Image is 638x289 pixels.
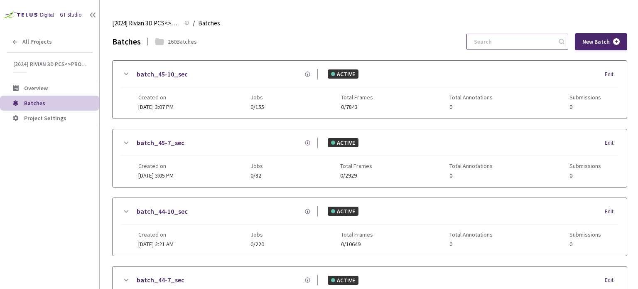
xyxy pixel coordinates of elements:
span: 0 [569,173,601,179]
span: Submissions [569,231,601,238]
span: Created on [138,94,174,101]
div: ACTIVE [328,138,358,147]
span: 0/2929 [340,173,372,179]
div: Batches [112,35,141,48]
span: 0 [569,241,601,247]
div: ACTIVE [328,207,358,216]
div: Edit [605,139,618,147]
span: Submissions [569,94,601,101]
span: 0/7843 [341,104,373,110]
span: Total Frames [340,163,372,169]
span: Jobs [250,231,264,238]
span: Submissions [569,163,601,169]
span: Total Frames [341,231,373,238]
span: 0/10649 [341,241,373,247]
span: 0 [449,104,493,110]
span: [DATE] 2:21 AM [138,240,174,248]
span: Total Frames [341,94,373,101]
div: ACTIVE [328,276,358,285]
span: [DATE] 3:05 PM [138,172,174,179]
a: batch_45-10_sec [137,69,188,79]
a: batch_44-10_sec [137,206,188,217]
span: [2024] Rivian 3D PCS<>Production [112,18,179,28]
input: Search [469,34,557,49]
span: 0/220 [250,241,264,247]
span: Total Annotations [449,163,493,169]
div: GT Studio [60,11,82,19]
a: batch_44-7_sec [137,275,184,285]
div: 260 Batches [168,37,197,46]
span: 0/155 [250,104,264,110]
span: 0 [449,241,493,247]
span: Jobs [250,163,263,169]
div: Edit [605,207,618,216]
span: All Projects [22,38,52,45]
div: Edit [605,276,618,284]
span: 0 [569,104,601,110]
div: batch_44-10_secACTIVEEditCreated on[DATE] 2:21 AMJobs0/220Total Frames0/10649Total Annotations0Su... [113,198,627,256]
span: [DATE] 3:07 PM [138,103,174,111]
span: Created on [138,163,174,169]
span: Total Annotations [449,231,493,238]
span: Total Annotations [449,94,493,101]
span: Batches [198,18,220,28]
span: New Batch [582,38,610,45]
li: / [193,18,195,28]
div: Edit [605,70,618,79]
div: batch_45-7_secACTIVEEditCreated on[DATE] 3:05 PMJobs0/82Total Frames0/2929Total Annotations0Submi... [113,129,627,187]
span: 0 [449,173,493,179]
span: Overview [24,84,48,92]
div: ACTIVE [328,69,358,79]
span: Project Settings [24,114,66,122]
a: batch_45-7_sec [137,138,184,148]
span: Jobs [250,94,264,101]
span: [2024] Rivian 3D PCS<>Production [13,61,88,68]
span: 0/82 [250,173,263,179]
span: Batches [24,99,45,107]
span: Created on [138,231,174,238]
div: batch_45-10_secACTIVEEditCreated on[DATE] 3:07 PMJobs0/155Total Frames0/7843Total Annotations0Sub... [113,61,627,119]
